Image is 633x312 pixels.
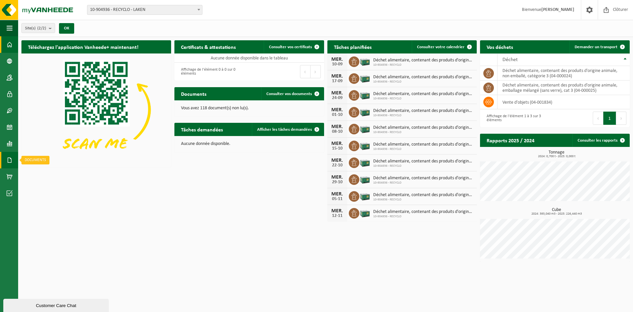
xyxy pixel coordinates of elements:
a: Afficher les tâches demandées [252,123,323,136]
span: 10-904936 - RECYCLO [373,198,474,202]
span: 10-904936 - RECYCLO [373,147,474,151]
strong: [PERSON_NAME] [541,7,574,12]
span: 10-904936 - RECYCLO [373,181,474,185]
span: Déchet alimentaire, contenant des produits d'origine animale, non emballé, catég... [373,192,474,198]
h2: Tâches planifiées [327,40,378,53]
td: Aucune donnée disponible dans le tableau [174,53,324,63]
span: Demander un transport [575,45,618,49]
p: Vous avez 118 document(s) non lu(s). [181,106,317,111]
span: Déchet alimentaire, contenant des produits d'origine animale, non emballé, catég... [373,209,474,215]
div: 08-10 [331,129,344,134]
div: MER. [331,158,344,163]
span: 10-904936 - RECYCLO [373,130,474,134]
img: PB-LB-0680-HPE-GN-01 [359,55,371,67]
img: PB-LB-0680-HPE-GN-01 [359,156,371,168]
div: 10-09 [331,62,344,67]
span: 10-904936 - RECYCLO - LAKEN [87,5,202,15]
button: Next [311,65,321,78]
h2: Tâches demandées [174,123,229,136]
span: 10-904936 - RECYCLO [373,114,474,118]
div: MER. [331,141,344,146]
button: Previous [300,65,311,78]
div: 29-10 [331,180,344,185]
button: Previous [593,112,603,125]
td: déchet alimentaire, contenant des produits d'origine animale, emballage mélangé (sans verre), cat... [497,81,630,95]
span: Déchet alimentaire, contenant des produits d'origine animale, non emballé, catég... [373,91,474,97]
h2: Documents [174,87,213,100]
h2: Rapports 2025 / 2024 [480,134,541,147]
div: Affichage de l'élément 1 à 3 sur 3 éléments [483,111,552,125]
button: Site(s)(2/2) [21,23,55,33]
span: 10-904936 - RECYCLO [373,63,474,67]
p: Aucune donnée disponible. [181,142,317,146]
span: Déchet alimentaire, contenant des produits d'origine animale, non emballé, catég... [373,75,474,80]
h3: Cube [483,208,630,216]
img: PB-LB-0680-HPE-GN-01 [359,140,371,151]
img: PB-LB-0680-HPE-GN-01 [359,173,371,185]
span: 10-904936 - RECYCLO [373,97,474,101]
div: MER. [331,57,344,62]
span: 10-904936 - RECYCLO [373,164,474,168]
img: PB-LB-0680-HPE-GN-01 [359,89,371,100]
div: 15-10 [331,146,344,151]
div: MER. [331,175,344,180]
span: Site(s) [25,23,46,33]
h2: Certificats & attestations [174,40,242,53]
a: Consulter vos certificats [264,40,323,53]
span: Déchet alimentaire, contenant des produits d'origine animale, non emballé, catég... [373,125,474,130]
div: Affichage de l'élément 0 à 0 sur 0 éléments [178,64,246,79]
a: Consulter les rapports [572,134,629,147]
a: Consulter votre calendrier [412,40,476,53]
div: 05-11 [331,197,344,201]
div: MER. [331,90,344,96]
span: Consulter vos certificats [269,45,312,49]
span: Consulter votre calendrier [417,45,465,49]
button: OK [59,23,74,34]
span: 10-904936 - RECYCLO [373,215,474,219]
div: MER. [331,191,344,197]
span: Consulter vos documents [266,92,312,96]
img: PB-LB-0680-HPE-GN-01 [359,72,371,84]
button: 1 [603,112,616,125]
h2: Vos déchets [480,40,520,53]
img: Download de VHEPlus App [21,53,171,166]
img: PB-LB-0680-HPE-GN-01 [359,207,371,218]
h2: Téléchargez l'application Vanheede+ maintenant! [21,40,145,53]
div: 24-09 [331,96,344,100]
span: Déchet alimentaire, contenant des produits d'origine animale, non emballé, catég... [373,176,474,181]
div: MER. [331,208,344,214]
span: Déchet alimentaire, contenant des produits d'origine animale, non emballé, catég... [373,58,474,63]
a: Consulter vos documents [261,87,323,100]
span: 2024: 0,700 t - 2025: 0,000 t [483,155,630,158]
div: 17-09 [331,79,344,84]
span: Afficher les tâches demandées [257,127,312,132]
div: 22-10 [331,163,344,168]
count: (2/2) [37,26,46,30]
h3: Tonnage [483,150,630,158]
div: MER. [331,124,344,129]
button: Next [616,112,626,125]
img: PB-LB-0680-HPE-GN-01 [359,123,371,134]
img: PB-LB-0680-HPE-GN-01 [359,190,371,201]
span: Déchet alimentaire, contenant des produits d'origine animale, non emballé, catég... [373,159,474,164]
span: Déchet [502,57,518,62]
div: MER. [331,74,344,79]
span: Déchet alimentaire, contenant des produits d'origine animale, non emballé, catég... [373,142,474,147]
span: 2024: 393,040 m3 - 2025: 226,440 m3 [483,212,630,216]
td: déchet alimentaire, contenant des produits d'origine animale, non emballé, catégorie 3 (04-000024) [497,66,630,81]
iframe: chat widget [3,297,110,312]
div: 12-11 [331,214,344,218]
a: Demander un transport [569,40,629,53]
span: Déchet alimentaire, contenant des produits d'origine animale, non emballé, catég... [373,108,474,114]
span: 10-904936 - RECYCLO [373,80,474,84]
td: vente d'objets (04-001834) [497,95,630,109]
div: 01-10 [331,113,344,117]
div: MER. [331,107,344,113]
img: PB-LB-0680-HPE-GN-01 [359,106,371,117]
